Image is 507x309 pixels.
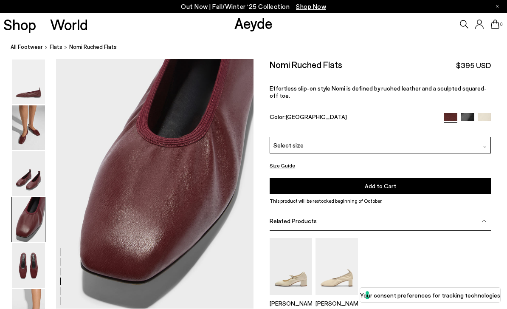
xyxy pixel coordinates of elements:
[270,113,437,123] div: Color:
[456,60,491,71] span: $395 USD
[315,299,358,306] p: [PERSON_NAME]
[315,238,358,295] img: Narissa Ruched Pumps
[360,288,500,302] button: Your consent preferences for tracking technologies
[50,43,62,51] a: flats
[12,151,45,196] img: Nomi Ruched Flats - Image 3
[12,60,45,104] img: Nomi Ruched Flats - Image 1
[234,14,273,32] a: Aeyde
[270,299,312,306] p: [PERSON_NAME]
[482,219,486,223] img: svg%3E
[270,178,491,194] button: Add to Cart
[12,105,45,150] img: Nomi Ruched Flats - Image 2
[286,113,347,120] span: [GEOGRAPHIC_DATA]
[270,160,295,171] button: Size Guide
[50,43,62,50] span: flats
[181,1,326,12] p: Out Now | Fall/Winter ‘25 Collection
[270,217,317,224] span: Related Products
[12,243,45,288] img: Nomi Ruched Flats - Image 5
[273,141,304,150] span: Select size
[11,36,507,59] nav: breadcrumb
[270,289,312,306] a: Aline Leather Mary-Jane Pumps [PERSON_NAME]
[69,43,117,51] span: Nomi Ruched Flats
[270,197,491,205] p: This product will be restocked beginning of October.
[365,182,396,190] span: Add to Cart
[491,20,499,29] a: 0
[270,59,342,70] h2: Nomi Ruched Flats
[270,85,491,99] p: Effortless slip-on style Nomi is defined by ruched leather and a sculpted squared-off toe.
[50,17,88,32] a: World
[3,17,36,32] a: Shop
[12,197,45,242] img: Nomi Ruched Flats - Image 4
[270,238,312,295] img: Aline Leather Mary-Jane Pumps
[483,145,487,149] img: svg%3E
[499,22,504,27] span: 0
[11,43,43,51] a: All Footwear
[296,3,326,10] span: Navigate to /collections/new-in
[315,289,358,306] a: Narissa Ruched Pumps [PERSON_NAME]
[360,291,500,300] label: Your consent preferences for tracking technologies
